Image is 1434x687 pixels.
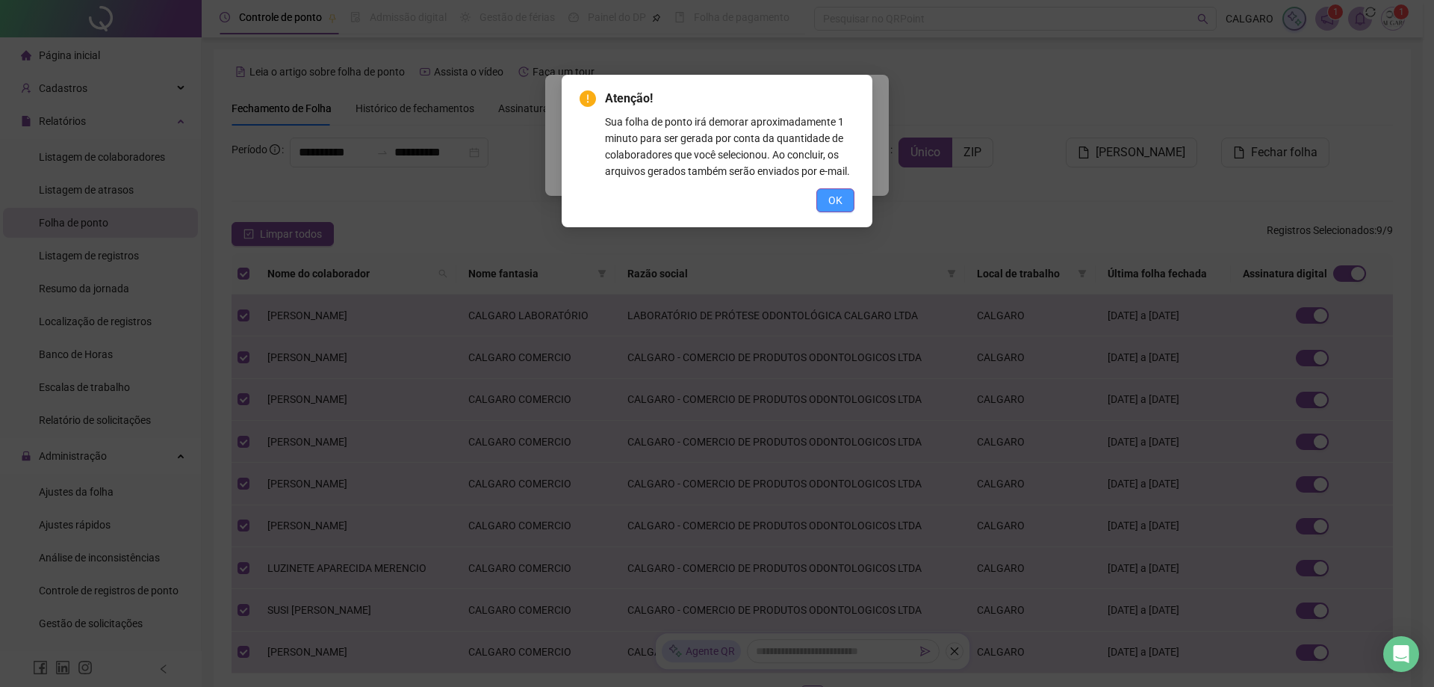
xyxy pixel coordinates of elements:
[580,90,596,107] span: exclamation-circle
[605,90,854,108] span: Atenção!
[816,188,854,212] button: OK
[828,192,842,209] span: OK
[605,114,854,179] div: Sua folha de ponto irá demorar aproximadamente 1 minuto para ser gerada por conta da quantidade d...
[1383,636,1419,672] div: Open Intercom Messenger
